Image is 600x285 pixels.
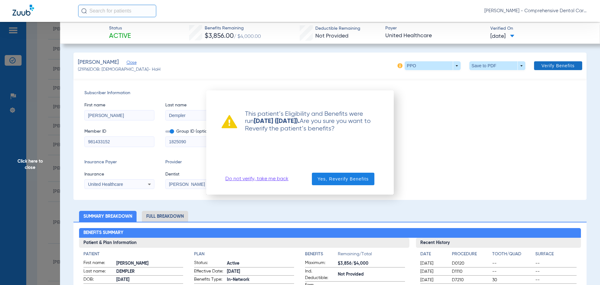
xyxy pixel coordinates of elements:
span: Yes, Reverify Benefits [317,176,369,182]
p: This patient’s Eligibility and Benefits were run Are you sure you want to Reverify the patient’s ... [237,110,378,132]
iframe: Chat Widget [569,255,600,285]
button: Yes, Reverify Benefits [312,173,374,185]
img: warning already ran verification recently [222,115,237,128]
strong: [DATE] ([DATE]). [254,118,300,125]
a: Do not verify, take me back [225,176,288,182]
